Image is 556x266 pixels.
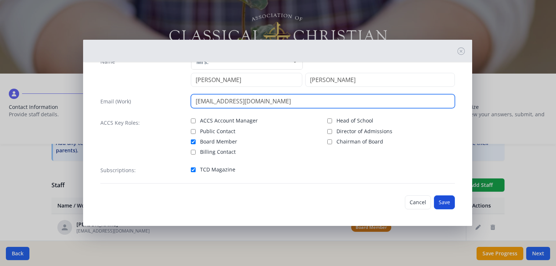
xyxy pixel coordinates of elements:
input: First Name [191,73,302,87]
span: Director of Admissions [336,128,392,135]
input: Board Member [191,139,196,144]
span: TCD Magazine [200,166,235,173]
label: Name [100,58,115,65]
button: Cancel [405,195,431,209]
input: Public Contact [191,129,196,134]
span: Billing Contact [200,148,236,156]
label: Subscriptions: [100,167,136,174]
input: contact@site.com [191,94,455,108]
input: Director of Admissions [327,129,332,134]
input: Chairman of Board [327,139,332,144]
input: TCD Magazine [191,167,196,172]
label: Email (Work) [100,98,131,105]
span: Chairman of Board [336,138,383,145]
span: ACCS Account Manager [200,117,258,124]
span: Mrs. [195,58,288,65]
button: Save [434,195,455,209]
span: Board Member [200,138,237,145]
input: Head of School [327,118,332,123]
span: Head of School [336,117,373,124]
input: ACCS Account Manager [191,118,196,123]
input: Billing Contact [191,150,196,155]
label: ACCS Key Roles: [100,119,140,127]
span: Public Contact [200,128,235,135]
input: Last Name [305,73,455,87]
